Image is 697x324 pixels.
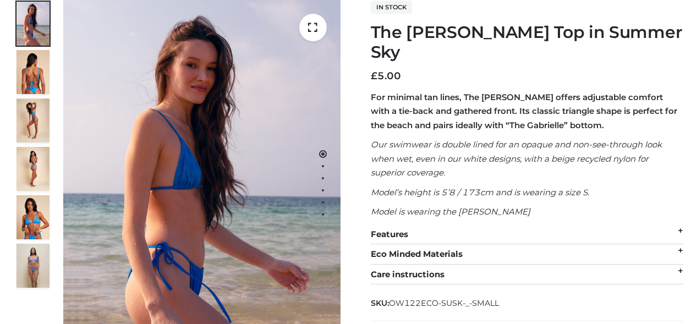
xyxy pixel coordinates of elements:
img: 4.Alex-top_CN-1-1-2.jpg [17,98,50,142]
span: £ [371,70,377,82]
div: Eco Minded Materials [371,244,684,265]
span: SKU: [371,296,500,310]
img: 5.Alex-top_CN-1-1_1-1.jpg [17,50,50,94]
em: Our swimwear is double lined for an opaque and non-see-through look when wet, even in our white d... [371,139,662,178]
img: 1.Alex-top_SS-1_4464b1e7-c2c9-4e4b-a62c-58381cd673c0-1.jpg [17,2,50,46]
strong: For minimal tan lines, The [PERSON_NAME] offers adjustable comfort with a tie-back and gathered f... [371,92,677,130]
div: Features [371,224,684,245]
img: 2.Alex-top_CN-1-1-2.jpg [17,195,50,239]
bdi: 5.00 [371,70,401,82]
img: 3.Alex-top_CN-1-1-2.jpg [17,147,50,191]
span: OW122ECO-SUSK-_-SMALL [389,298,499,308]
img: SSVC.jpg [17,244,50,288]
div: Care instructions [371,265,684,285]
span: In stock [371,1,412,14]
em: Model’s height is 5’8 / 173cm and is wearing a size S. [371,187,589,197]
em: Model is wearing the [PERSON_NAME] [371,206,530,217]
h1: The [PERSON_NAME] Top in Summer Sky [371,23,684,62]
